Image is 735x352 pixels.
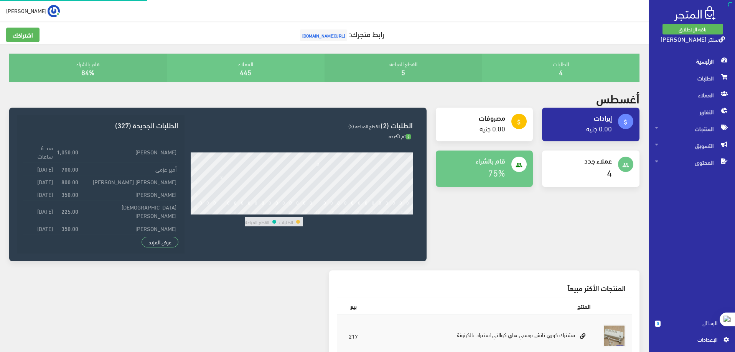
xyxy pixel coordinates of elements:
span: [PERSON_NAME] [6,6,46,15]
a: عرض المزيد [142,237,178,247]
a: اﻹعدادات [655,335,729,347]
a: 0 الرسائل [655,319,729,335]
td: [DATE] [23,201,55,222]
a: ... [PERSON_NAME] [6,5,60,17]
div: 14 [288,209,293,214]
span: 2 [406,134,411,140]
a: الرئيسية [649,53,735,70]
td: [PERSON_NAME] [80,222,178,234]
div: 6 [234,209,237,214]
th: بيع [337,298,370,314]
strong: 225.00 [61,237,78,245]
td: [PERSON_NAME] [80,234,178,247]
a: 0.00 جنيه [480,122,505,134]
a: 445 [240,65,251,78]
td: [PERSON_NAME] [PERSON_NAME] [80,175,178,188]
div: 30 [398,209,404,214]
i: people [622,162,629,169]
td: [DATE] [23,188,55,200]
span: المحتوى [655,154,729,171]
h3: الطلبات الجديدة (327) [23,121,178,129]
span: العملاء [655,87,729,103]
div: 18 [315,209,321,214]
a: 4 [559,65,563,78]
div: 28 [384,209,390,214]
a: الطلبات [649,70,735,87]
td: [PERSON_NAME] [80,141,178,162]
a: 4 [607,164,612,180]
h4: مصروفات [442,114,506,121]
th: المنتج [370,298,597,314]
div: 4 [220,209,223,214]
span: [URL][DOMAIN_NAME] [300,29,347,41]
img: ... [48,5,60,17]
div: 26 [371,209,376,214]
td: [DATE] [23,175,55,188]
td: الطلبات [279,217,293,226]
span: الرئيسية [655,53,729,70]
td: منذ 6 ساعات [23,141,55,162]
a: باقة الإنطلاق [662,24,723,34]
a: 84% [81,65,94,78]
span: الطلبات [655,70,729,87]
a: 5 [401,65,405,78]
div: قام بالشراء [9,54,167,82]
h4: قام بالشراء [442,157,506,164]
strong: 225.00 [61,207,78,215]
h3: المنتجات الأكثر مبيعاً [343,284,626,291]
td: [DATE] [23,162,55,175]
div: العملاء [167,54,325,82]
h4: عملاء جدد [548,157,612,164]
h4: إيرادات [548,114,612,121]
strong: 1,050.00 [57,147,78,156]
a: التقارير [649,103,735,120]
a: 75% [488,164,505,180]
div: 22 [343,209,348,214]
i: attach_money [622,119,629,126]
td: أمير عزمى [80,162,178,175]
a: العملاء [649,87,735,103]
div: القطع المباعة [325,54,482,82]
div: 24 [357,209,362,214]
a: 0.00 جنيه [586,122,612,134]
div: 12 [274,209,280,214]
td: [DATE] [23,222,55,234]
td: [DEMOGRAPHIC_DATA] [PERSON_NAME] [80,201,178,222]
span: التقارير [655,103,729,120]
i: attach_money [516,119,522,126]
span: القطع المباعة (5) [348,121,381,131]
a: رابط متجرك:[URL][DOMAIN_NAME] [298,26,384,41]
a: المحتوى [649,154,735,171]
div: الطلبات [482,54,639,82]
img: . [674,6,715,21]
h3: الطلبات (2) [191,121,413,129]
a: المنتجات [649,120,735,137]
div: 2 [206,209,209,214]
a: سنتر [PERSON_NAME] [661,33,725,44]
strong: 350.00 [61,190,78,198]
td: [PERSON_NAME] [80,188,178,200]
div: 20 [329,209,335,214]
strong: 800.00 [61,177,78,186]
h2: أغسطس [596,91,639,105]
div: 16 [302,209,307,214]
strong: 700.00 [61,165,78,173]
span: الرسائل [667,319,717,327]
td: القطع المباعة [245,217,270,226]
span: تم تأكيده [389,131,411,141]
span: المنتجات [655,120,729,137]
img: mshtrk-kory-tatsh-tosby-hay-koalty-astyrad.jpg [603,324,626,347]
td: [DATE] [23,234,55,247]
span: اﻹعدادات [661,335,717,344]
span: 0 [655,321,661,327]
div: 10 [260,209,266,214]
span: التسويق [655,137,729,154]
i: people [516,162,522,169]
a: اشتراكك [6,28,40,42]
strong: 350.00 [61,224,78,232]
div: 8 [248,209,250,214]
